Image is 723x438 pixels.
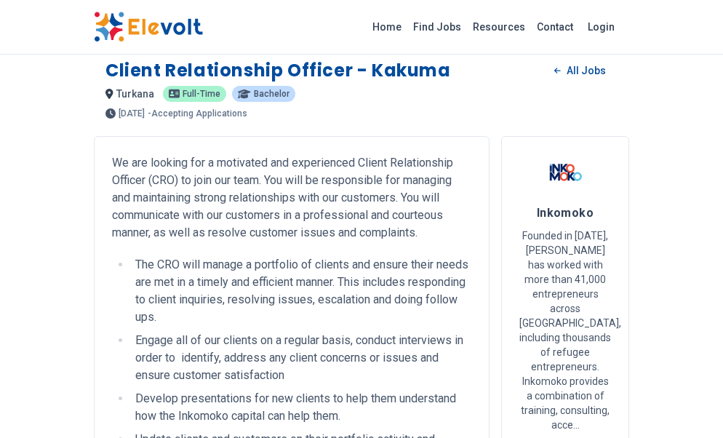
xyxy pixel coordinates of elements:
iframe: Chat Widget [650,368,723,438]
p: - Accepting Applications [148,109,247,118]
li: Develop presentations for new clients to help them understand how the Inkomoko capital can help t... [131,390,471,425]
span: turkana [116,88,154,100]
h1: Client Relationship Officer - Kakuma [105,59,451,82]
p: We are looking for a motivated and experienced Client Relationship Officer (CRO) to join our team... [112,154,471,242]
a: Resources [467,15,531,39]
span: Inkomoko [537,206,594,220]
li: Engage all of our clients on a regular basis, conduct interviews in order to identify, address an... [131,332,471,384]
a: Login [579,12,623,41]
li: The CRO will manage a portfolio of clients and ensure their needs are met in a timely and efficie... [131,256,471,326]
span: Full-time [183,89,220,98]
a: Home [367,15,407,39]
span: Bachelor [254,89,289,98]
p: Founded in [DATE], [PERSON_NAME] has worked with more than 41,000 entrepreneurs across [GEOGRAPHI... [519,228,611,432]
a: All Jobs [543,60,618,81]
img: Elevolt [94,12,203,42]
a: Contact [531,15,579,39]
span: [DATE] [119,109,145,118]
img: Inkomoko [547,154,583,191]
a: Find Jobs [407,15,467,39]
